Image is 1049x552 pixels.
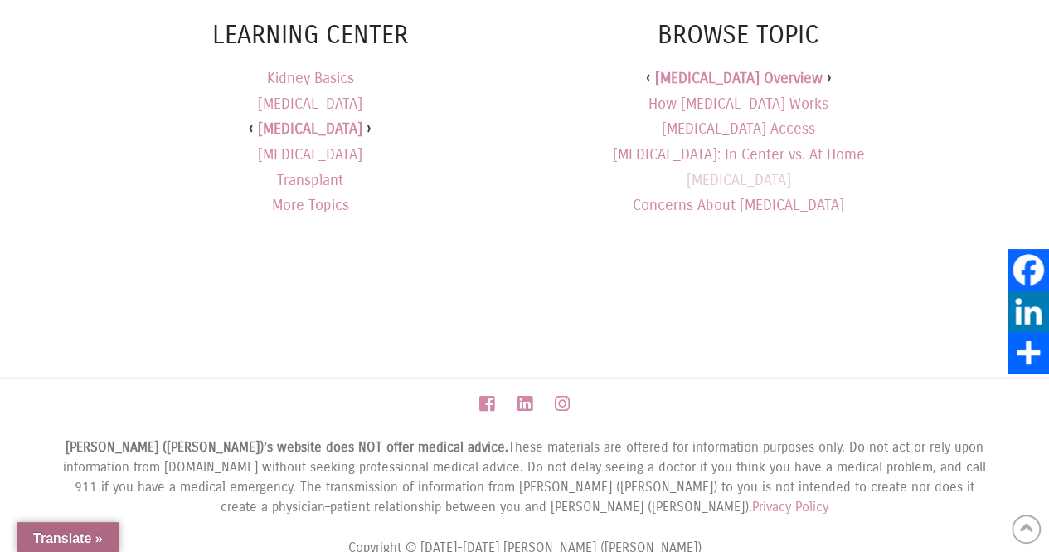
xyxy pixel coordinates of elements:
[687,171,791,189] a: [MEDICAL_DATA]
[752,499,828,515] a: Privacy Policy
[258,116,362,142] a: [MEDICAL_DATA]
[1008,249,1049,291] a: Facebook
[662,120,815,138] a: [MEDICAL_DATA] Access
[517,395,532,413] a: LinkedIn
[258,91,362,117] a: [MEDICAL_DATA]
[267,66,354,91] a: Kidney Basics
[113,17,508,53] h4: Learning Center
[258,142,362,168] a: [MEDICAL_DATA]
[1012,515,1041,544] a: Back to Top
[1008,291,1049,332] a: LinkedIn
[277,168,343,193] a: Transplant
[63,437,986,517] div: These materials are offered for information purposes only. Do not act or rely upon information fr...
[33,531,103,545] span: Translate »
[479,395,494,413] a: Facebook
[541,17,936,53] h4: Browse Topic
[613,145,865,164] a: [MEDICAL_DATA]: In Center vs. At Home
[633,196,844,214] a: Concerns About [MEDICAL_DATA]
[66,439,508,455] strong: [PERSON_NAME] ([PERSON_NAME])’s website does NOT offer medical advice.
[648,95,828,113] a: How [MEDICAL_DATA] Works
[272,193,349,218] a: More Topics
[655,69,823,87] a: [MEDICAL_DATA] Overview
[555,395,570,413] a: Instagram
